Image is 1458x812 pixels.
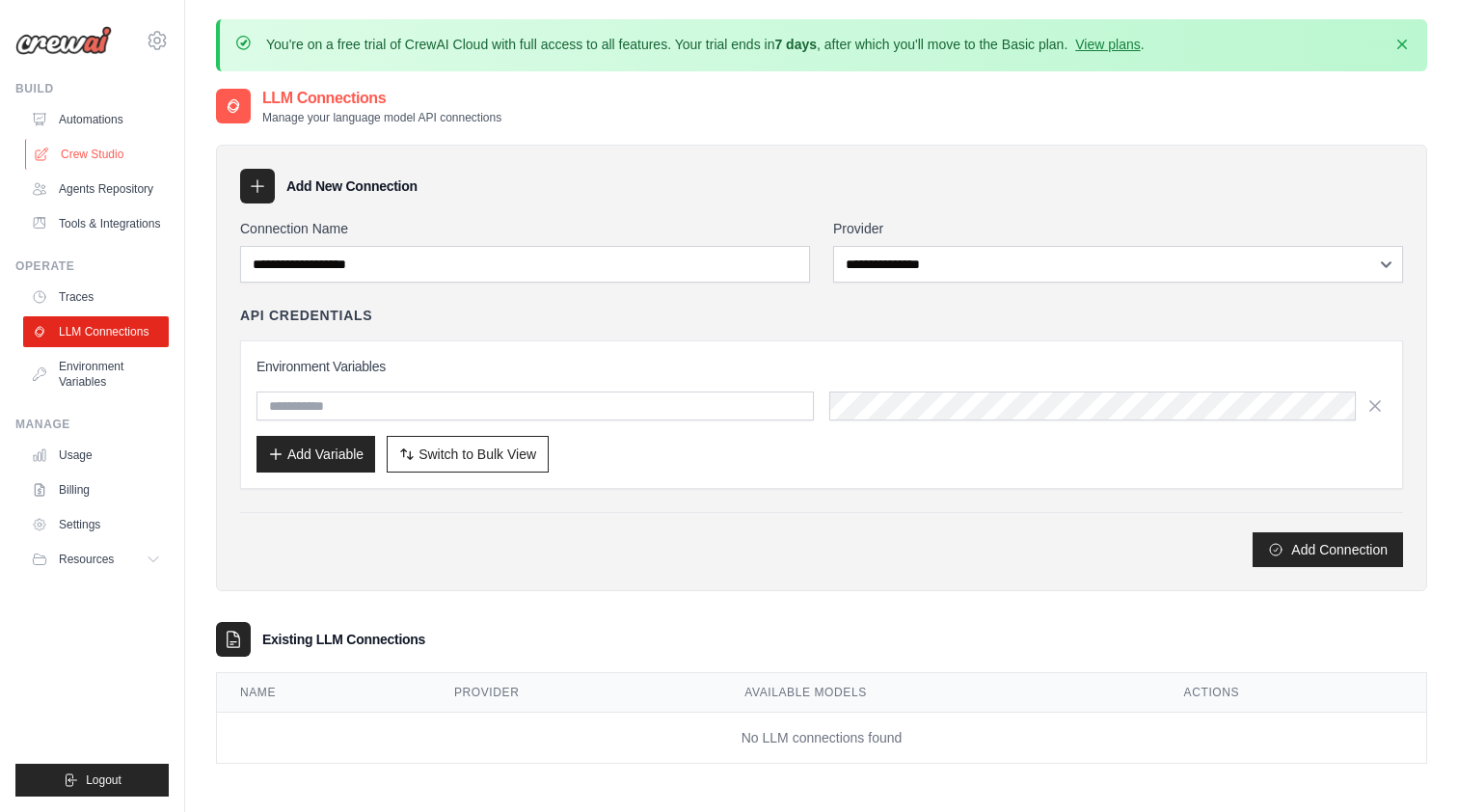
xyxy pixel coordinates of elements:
a: Agents Repository [23,174,169,204]
a: Billing [23,474,169,505]
h4: API Credentials [240,306,372,325]
a: View plans [1075,37,1140,52]
button: Switch to Bulk View [387,436,549,473]
button: Resources [23,544,169,575]
div: Operate [15,258,169,274]
th: Name [217,673,431,713]
h3: Existing LLM Connections [262,630,425,649]
label: Connection Name [240,219,810,238]
th: Available Models [721,673,1160,713]
div: Build [15,81,169,96]
span: Switch to Bulk View [418,445,536,464]
label: Provider [833,219,1403,238]
td: No LLM connections found [217,713,1426,764]
div: Manage [15,417,169,432]
p: Manage your language model API connections [262,110,501,125]
a: Crew Studio [25,139,171,170]
a: Settings [23,509,169,540]
th: Actions [1161,673,1426,713]
a: Tools & Integrations [23,208,169,239]
a: LLM Connections [23,316,169,347]
a: Traces [23,282,169,312]
th: Provider [431,673,721,713]
button: Add Connection [1253,532,1403,567]
a: Environment Variables [23,351,169,397]
h3: Add New Connection [286,176,418,196]
h3: Environment Variables [256,357,1387,376]
a: Usage [23,440,169,471]
button: Add Variable [256,436,375,473]
h2: LLM Connections [262,87,501,110]
strong: 7 days [774,37,817,52]
p: You're on a free trial of CrewAI Cloud with full access to all features. Your trial ends in , aft... [266,35,1145,54]
span: Resources [59,552,114,567]
button: Logout [15,764,169,797]
img: Logo [15,26,112,55]
span: Logout [86,772,121,788]
a: Automations [23,104,169,135]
